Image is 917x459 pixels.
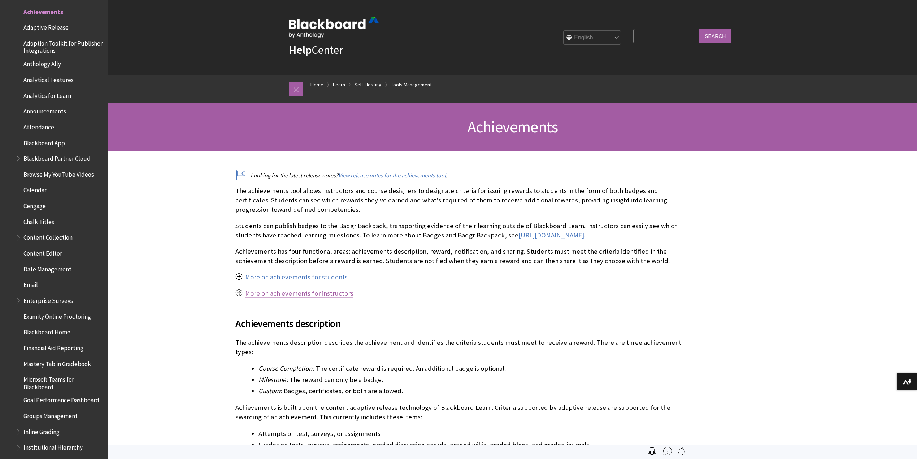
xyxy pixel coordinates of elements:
[235,247,683,266] p: Achievements has four functional areas: achievements description, reward, notification, and shari...
[23,6,63,16] span: Achievements
[23,105,66,115] span: Announcements
[699,29,731,43] input: Search
[258,364,312,373] span: Course Completion
[289,17,379,38] img: Blackboard by Anthology
[235,171,683,179] p: Looking for the latest release notes? .
[310,80,323,89] a: Home
[23,247,62,257] span: Content Editor
[258,364,683,374] li: : The certificate reward is required. An additional badge is optional.
[333,80,345,89] a: Learn
[23,121,54,131] span: Attendance
[23,374,103,391] span: Microsoft Teams for Blackboard
[663,447,672,455] img: More help
[245,289,353,298] a: More on achievements for instructors
[23,37,103,54] span: Adoption Toolkit for Publisher Integrations
[23,153,91,162] span: Blackboard Partner Cloud
[23,184,47,194] span: Calendar
[468,117,558,137] span: Achievements
[23,310,91,320] span: Examity Online Proctoring
[23,58,61,68] span: Anthology Ally
[23,326,70,336] span: Blackboard Home
[235,403,683,422] p: Achievements is built upon the content adaptive release technology of Blackboard Learn. Criteria ...
[23,295,73,304] span: Enterprise Surveys
[564,31,621,45] select: Site Language Selector
[23,358,91,368] span: Mastery Tab in Gradebook
[23,137,65,147] span: Blackboard App
[289,43,312,57] strong: Help
[23,394,99,404] span: Goal Performance Dashboard
[289,43,343,57] a: HelpCenter
[258,429,683,439] li: Attempts on test, surveys, or assignments
[23,410,78,420] span: Groups Management
[338,172,446,179] a: View release notes for the achievements tool
[23,22,69,31] span: Adaptive Release
[23,74,74,83] span: Analytical Features
[23,200,46,210] span: Cengage
[258,387,280,395] span: Custom
[258,386,683,396] li: : Badges, certificates, or both are allowed.
[258,375,683,385] li: : The reward can only be a badge.
[23,426,60,436] span: Inline Grading
[23,263,71,273] span: Date Management
[23,90,71,99] span: Analytics for Learn
[235,338,683,357] p: The achievements description describes the achievement and identifies the criteria students must ...
[23,342,83,352] span: Financial Aid Reporting
[648,447,656,455] img: Print
[23,216,54,226] span: Chalk Titles
[23,442,83,451] span: Institutional Hierarchy
[355,80,382,89] a: Self-Hosting
[391,80,432,89] a: Tools Management
[245,273,348,282] a: More on achievements for students
[235,221,683,240] p: Students can publish badges to the Badgr Backpack, transporting evidence of their learning outsid...
[677,447,686,455] img: Follow this page
[258,376,286,384] span: Milestone
[23,168,94,178] span: Browse My YouTube Videos
[235,186,683,215] p: The achievements tool allows instructors and course designers to designate criteria for issuing r...
[235,316,683,331] span: Achievements description
[23,279,38,289] span: Email
[23,232,73,241] span: Content Collection
[518,231,584,240] a: [URL][DOMAIN_NAME]
[258,440,683,450] li: Grades on tests, surveys, assignments, graded discussion boards, graded wikis, graded blogs, and ...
